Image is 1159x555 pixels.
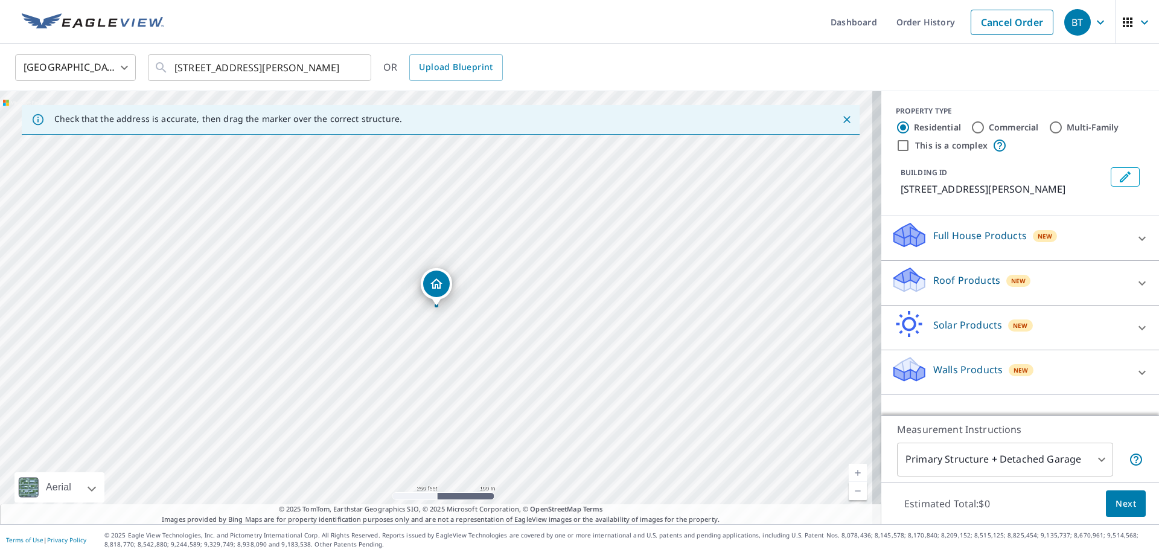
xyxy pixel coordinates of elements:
a: Privacy Policy [47,536,86,544]
div: Aerial [14,472,104,502]
label: Multi-Family [1067,121,1119,133]
p: BUILDING ID [901,167,947,178]
label: Residential [914,121,961,133]
a: Terms [583,504,603,513]
span: New [1011,276,1026,286]
a: Current Level 17, Zoom In [849,464,867,482]
p: Estimated Total: $0 [895,490,1000,517]
div: PROPERTY TYPE [896,106,1145,117]
span: Your report will include the primary structure and a detached garage if one exists. [1129,452,1143,467]
span: Upload Blueprint [419,60,493,75]
div: Roof ProductsNew [891,266,1149,300]
input: Search by address or latitude-longitude [174,51,346,85]
p: [STREET_ADDRESS][PERSON_NAME] [901,182,1106,196]
p: Solar Products [933,318,1002,332]
button: Edit building 1 [1111,167,1140,187]
p: Measurement Instructions [897,422,1143,437]
a: Upload Blueprint [409,54,502,81]
a: Terms of Use [6,536,43,544]
img: EV Logo [22,13,164,31]
span: New [1014,365,1029,375]
p: Check that the address is accurate, then drag the marker over the correct structure. [54,114,402,124]
p: Full House Products [933,228,1027,243]
span: © 2025 TomTom, Earthstar Geographics SIO, © 2025 Microsoft Corporation, © [279,504,603,515]
div: Full House ProductsNew [891,221,1149,255]
span: Next [1116,496,1136,512]
div: [GEOGRAPHIC_DATA] [15,51,136,85]
a: OpenStreetMap [530,504,581,513]
span: New [1013,321,1028,330]
button: Next [1106,490,1146,518]
div: BT [1064,9,1091,36]
div: Solar ProductsNew [891,310,1149,345]
label: This is a complex [915,140,988,152]
p: | [6,536,86,544]
p: Walls Products [933,362,1003,377]
span: New [1038,231,1053,241]
a: Current Level 17, Zoom Out [849,482,867,500]
div: OR [383,54,503,81]
a: Cancel Order [971,10,1053,35]
div: Primary Structure + Detached Garage [897,443,1113,476]
div: Dropped pin, building 1, Residential property, 2300 Rhinehart Rd SE Palm Bay, FL 32909 [421,268,452,306]
label: Commercial [989,121,1039,133]
button: Close [839,112,855,127]
div: Walls ProductsNew [891,355,1149,390]
div: Aerial [42,472,75,502]
p: Roof Products [933,273,1000,287]
p: © 2025 Eagle View Technologies, Inc. and Pictometry International Corp. All Rights Reserved. Repo... [104,531,1153,549]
